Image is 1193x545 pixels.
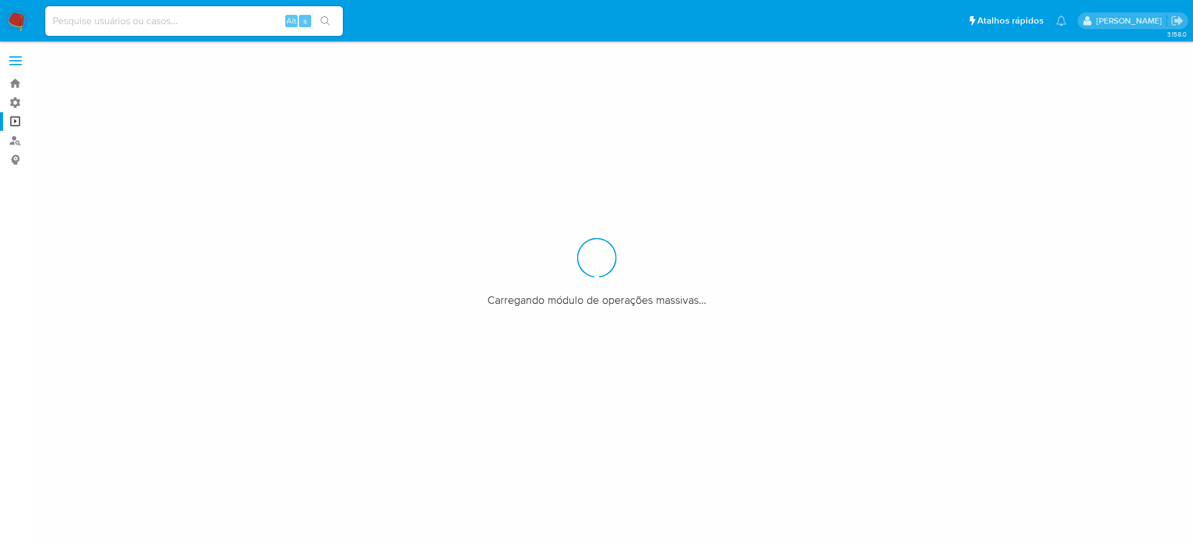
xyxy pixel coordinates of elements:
a: Notificações [1056,16,1067,26]
span: s [303,15,307,27]
button: search-icon [313,12,338,30]
input: Pesquise usuários ou casos... [45,13,343,29]
span: Alt [286,15,296,27]
a: Sair [1171,14,1184,27]
span: Atalhos rápidos [977,14,1044,27]
span: Carregando módulo de operações massivas... [487,292,706,307]
p: matheus.lima@mercadopago.com.br [1096,15,1166,27]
